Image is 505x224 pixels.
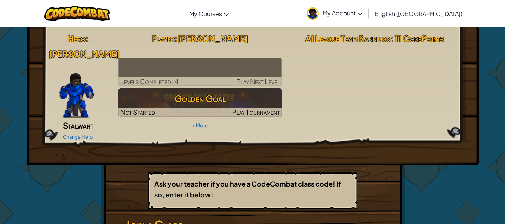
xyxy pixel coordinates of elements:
span: Hero [68,33,86,43]
span: Not Started [120,108,155,116]
img: Gordon-selection-pose.png [59,73,94,118]
span: : 11 CodePoints [390,33,444,43]
span: Play Next Level [236,77,280,86]
img: CodeCombat logo [44,6,110,21]
a: My Account [303,1,366,25]
h3: Golden Goal [118,90,282,107]
a: Change Hero [63,134,93,140]
a: My Courses [185,3,233,24]
span: Play Tournament [232,108,280,116]
span: My Courses [189,10,222,18]
img: avatar [307,7,319,20]
span: English ([GEOGRAPHIC_DATA]) [375,10,462,18]
span: AI League Team Rankings [305,33,390,43]
b: Ask your teacher if you have a CodeCombat class code! If so, enter it below: [154,179,341,199]
span: Levels Completed: 4 [120,77,178,86]
span: [PERSON_NAME] [178,33,248,43]
span: : [175,33,178,43]
span: Player [152,33,175,43]
a: English ([GEOGRAPHIC_DATA]) [371,3,466,24]
span: My Account [323,9,363,17]
span: Stalwart [63,120,93,131]
span: [PERSON_NAME] [49,49,120,59]
a: Play Next Level [118,58,282,86]
a: Golden GoalNot StartedPlay Tournament [118,88,282,117]
img: Golden Goal [118,88,282,117]
span: : [86,33,89,43]
a: + More [192,122,208,128]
